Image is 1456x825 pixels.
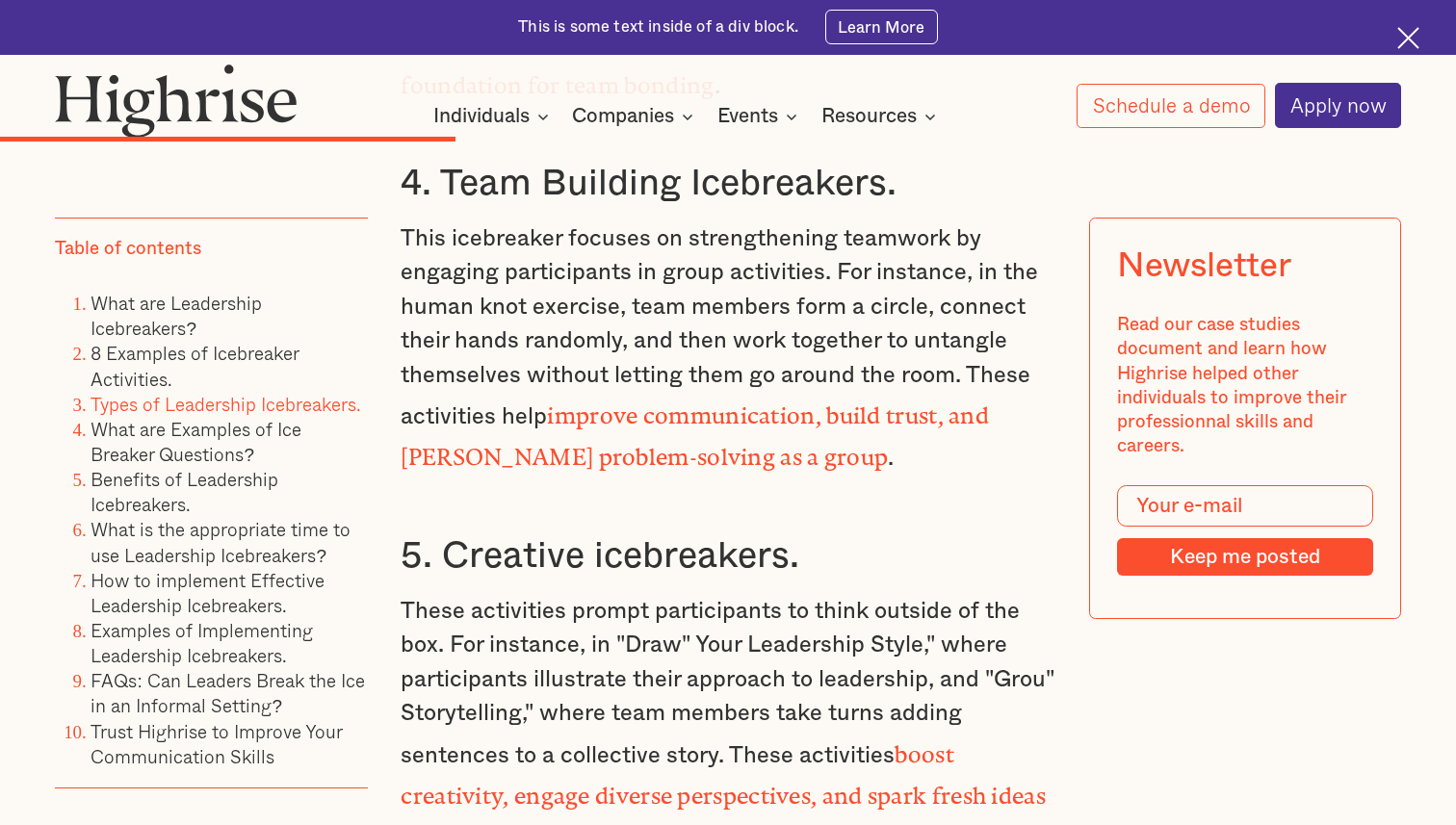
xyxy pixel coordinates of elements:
input: Keep me posted [1117,538,1373,577]
div: Individuals [433,105,530,128]
div: Resources [821,105,942,128]
div: This is some text inside of a div block. [518,16,798,38]
div: Events [717,105,803,128]
a: Benefits of Leadership Icebreakers. [91,466,278,519]
div: Individuals [433,105,555,128]
a: Trust Highrise to Improve Your Communication Skills [91,717,342,770]
p: This icebreaker focuses on strengthening teamwork by engaging participants in group activities. F... [401,222,1054,477]
div: Events [717,105,778,128]
a: Types of Leadership Icebreakers. [91,390,361,418]
img: Highrise logo [55,64,299,137]
div: Companies [572,105,699,128]
a: How to implement Effective Leadership Icebreakers. [91,566,325,619]
a: What is the appropriate time to use Leadership Icebreakers? [91,516,351,569]
a: Examples of Implementing Leadership Icebreakers. [91,616,313,669]
form: Modal Form [1117,486,1373,577]
input: Your e-mail [1117,486,1373,528]
div: Table of contents [55,238,201,262]
h3: 5. Creative icebreakers. [401,533,1054,579]
strong: improve communication, build trust, and [PERSON_NAME] problem-solving as a group [401,402,989,458]
div: Read our case studies document and learn how Highrise helped other individuals to improve their p... [1117,314,1373,459]
a: FAQs: Can Leaders Break the Ice in an Informal Setting? [91,667,364,720]
a: Apply now [1275,83,1402,127]
img: Cross icon [1397,27,1419,49]
a: Schedule a demo [1077,84,1265,128]
a: What are Leadership Icebreakers? [91,290,262,343]
a: Learn More [825,10,938,44]
div: Newsletter [1117,246,1290,286]
div: Companies [572,105,674,128]
a: What are Examples of Ice Breaker Questions? [91,415,301,468]
h3: 4. Team Building Icebreakers. [401,161,1054,206]
a: 8 Examples of Icebreaker Activities. [91,340,299,393]
div: Resources [821,105,917,128]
